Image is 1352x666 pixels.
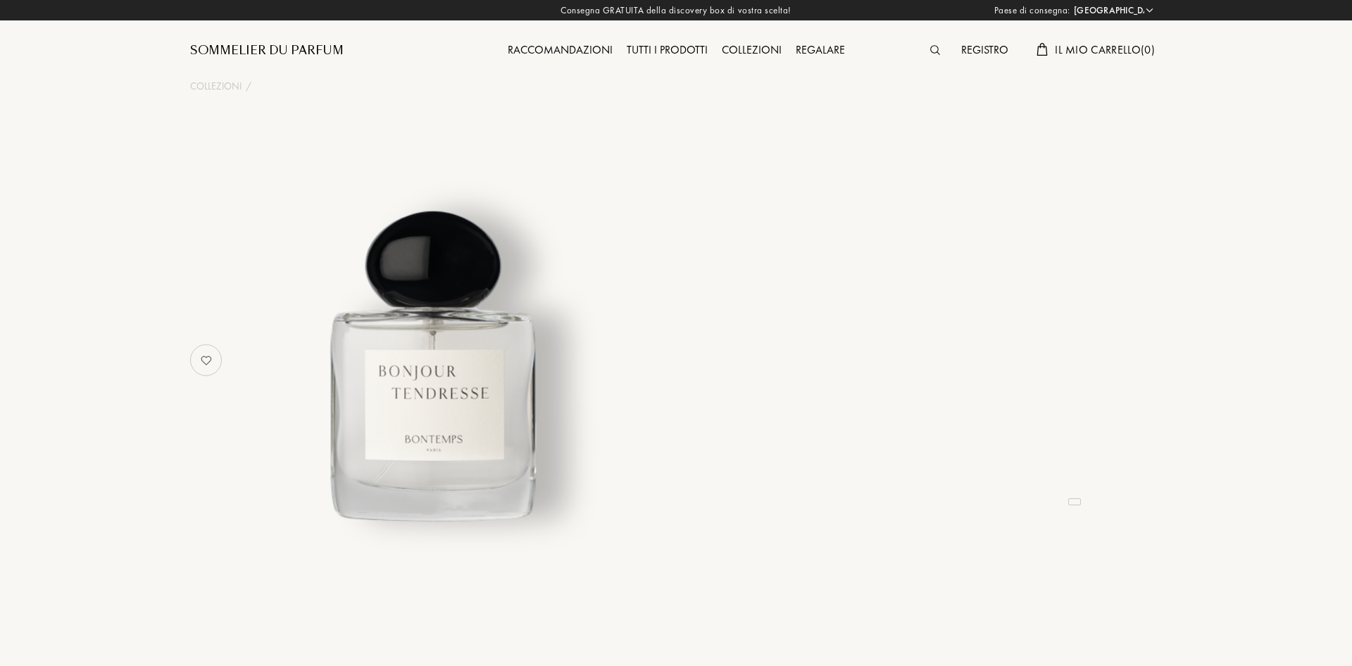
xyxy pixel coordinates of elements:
[715,42,789,57] a: Collezioni
[501,42,620,60] div: Raccomandazioni
[259,179,608,528] img: undefined undefined
[190,79,242,94] a: Collezioni
[789,42,852,60] div: Regalare
[715,42,789,60] div: Collezioni
[620,42,715,60] div: Tutti i prodotti
[501,42,620,57] a: Raccomandazioni
[246,79,251,94] div: /
[954,42,1015,60] div: Registro
[192,346,220,374] img: no_like_p.png
[1037,43,1048,56] img: cart.svg
[930,45,940,55] img: search_icn.svg
[190,42,344,59] a: Sommelier du Parfum
[789,42,852,57] a: Regalare
[994,4,1070,18] span: Paese di consegna:
[1055,42,1155,57] span: Il mio carrello ( 0 )
[954,42,1015,57] a: Registro
[620,42,715,57] a: Tutti i prodotti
